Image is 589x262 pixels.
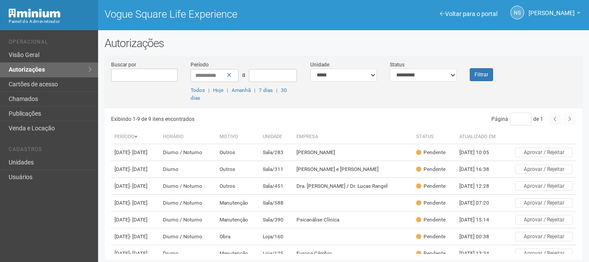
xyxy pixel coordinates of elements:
[456,228,503,245] td: [DATE] 00:38
[111,211,159,228] td: [DATE]
[227,87,228,93] span: |
[9,39,92,48] li: Operacional
[232,87,251,93] a: Amanhã
[111,245,159,262] td: [DATE]
[515,198,573,208] button: Aprovar / Rejeitar
[259,130,293,144] th: Unidade
[111,228,159,245] td: [DATE]
[276,87,277,93] span: |
[216,178,259,195] td: Outros
[191,61,209,69] label: Período
[259,178,293,195] td: Sala/451
[111,178,159,195] td: [DATE]
[254,87,255,93] span: |
[310,61,329,69] label: Unidade
[9,146,92,155] li: Cadastros
[259,144,293,161] td: Sala/283
[213,87,223,93] a: Hoje
[9,9,60,18] img: Minium
[529,11,580,18] a: [PERSON_NAME]
[9,18,92,25] div: Painel do Administrador
[416,199,446,207] div: Pendente
[159,195,216,211] td: Diurno / Noturno
[242,71,245,78] span: a
[216,228,259,245] td: Obra
[515,164,573,174] button: Aprovar / Rejeitar
[130,200,147,206] span: - [DATE]
[130,234,147,240] span: - [DATE]
[259,245,293,262] td: Loja/125
[159,211,216,228] td: Diurno / Noturno
[515,232,573,241] button: Aprovar / Rejeitar
[259,211,293,228] td: Sala/390
[111,113,341,126] div: Exibindo 1-9 de 9 itens encontrados
[208,87,210,93] span: |
[456,211,503,228] td: [DATE] 15:14
[216,195,259,211] td: Manutenção
[259,161,293,178] td: Sala/311
[470,68,493,81] button: Filtrar
[111,61,136,69] label: Buscar por
[111,161,159,178] td: [DATE]
[159,178,216,195] td: Diurno / Noturno
[216,130,259,144] th: Motivo
[111,195,159,211] td: [DATE]
[216,144,259,161] td: Outros
[510,6,524,19] a: NS
[159,161,216,178] td: Diurno
[130,217,147,223] span: - [DATE]
[416,166,446,173] div: Pendente
[130,183,147,189] span: - [DATE]
[159,144,216,161] td: Diurno / Noturno
[259,195,293,211] td: Sala/588
[159,130,216,144] th: Horário
[130,250,147,256] span: - [DATE]
[491,116,543,122] span: Página de 1
[105,9,337,20] h1: Vogue Square Life Experience
[456,130,503,144] th: Atualizado em
[259,228,293,245] td: Loja/160
[515,148,573,157] button: Aprovar / Rejeitar
[515,249,573,258] button: Aprovar / Rejeitar
[413,130,456,144] th: Status
[216,211,259,228] td: Manutenção
[416,149,446,156] div: Pendente
[293,245,413,262] td: Europa Câmbio
[440,10,497,17] a: Voltar para o portal
[456,161,503,178] td: [DATE] 16:38
[456,178,503,195] td: [DATE] 12:28
[515,181,573,191] button: Aprovar / Rejeitar
[293,178,413,195] td: Dra. [PERSON_NAME] / Dr. Lucas Rangel
[293,161,413,178] td: [PERSON_NAME] e [PERSON_NAME]
[456,144,503,161] td: [DATE] 10:05
[529,1,575,16] span: Nicolle Silva
[216,245,259,262] td: Manutenção
[111,144,159,161] td: [DATE]
[515,215,573,224] button: Aprovar / Rejeitar
[130,166,147,172] span: - [DATE]
[111,130,159,144] th: Período
[456,245,503,262] td: [DATE] 13:34
[259,87,273,93] a: 7 dias
[159,228,216,245] td: Diurno / Noturno
[216,161,259,178] td: Outros
[293,144,413,161] td: [PERSON_NAME]
[293,130,413,144] th: Empresa
[159,245,216,262] td: Diurno
[130,149,147,155] span: - [DATE]
[416,233,446,240] div: Pendente
[456,195,503,211] td: [DATE] 07:20
[416,183,446,190] div: Pendente
[191,87,205,93] a: Todos
[416,250,446,257] div: Pendente
[293,211,413,228] td: Psicanálise Clínica
[390,61,404,69] label: Status
[416,216,446,224] div: Pendente
[105,37,583,50] h2: Autorizações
